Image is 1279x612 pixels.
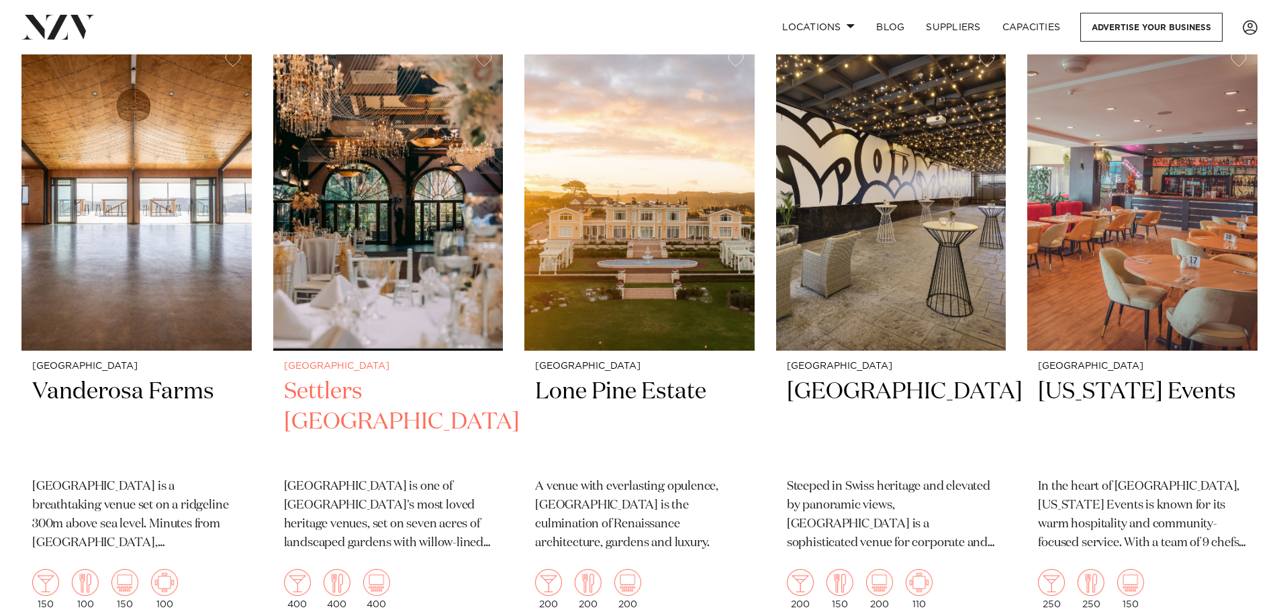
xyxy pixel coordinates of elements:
div: 150 [1117,569,1144,609]
div: 400 [363,569,390,609]
small: [GEOGRAPHIC_DATA] [32,361,241,371]
img: cocktail.png [32,569,59,596]
h2: Vanderosa Farms [32,377,241,468]
a: Locations [771,13,865,42]
img: meeting.png [151,569,178,596]
img: nzv-logo.png [21,15,95,39]
div: 200 [787,569,814,609]
small: [GEOGRAPHIC_DATA] [787,361,996,371]
img: meeting.png [906,569,933,596]
div: 200 [535,569,562,609]
p: A venue with everlasting opulence, [GEOGRAPHIC_DATA] is the culmination of Renaissance architectu... [535,478,744,553]
a: BLOG [865,13,915,42]
img: theatre.png [363,569,390,596]
p: In the heart of [GEOGRAPHIC_DATA], [US_STATE] Events is known for its warm hospitality and commun... [1038,478,1247,553]
small: [GEOGRAPHIC_DATA] [284,361,493,371]
a: SUPPLIERS [915,13,991,42]
p: [GEOGRAPHIC_DATA] is a breathtaking venue set on a ridgeline 300m above sea level. Minutes from [... [32,478,241,553]
p: Steeped in Swiss heritage and elevated by panoramic views, [GEOGRAPHIC_DATA] is a sophisticated v... [787,478,996,553]
small: [GEOGRAPHIC_DATA] [1038,361,1247,371]
h2: Settlers [GEOGRAPHIC_DATA] [284,377,493,468]
img: cocktail.png [284,569,311,596]
div: 250 [1078,569,1104,609]
img: dining.png [575,569,602,596]
img: dining.png [72,569,99,596]
img: dining.png [324,569,350,596]
img: Dining area at Texas Events in Auckland [1027,42,1258,351]
div: 150 [111,569,138,609]
img: theatre.png [614,569,641,596]
div: 100 [72,569,99,609]
img: theatre.png [111,569,138,596]
img: cocktail.png [535,569,562,596]
div: 400 [284,569,311,609]
div: 200 [614,569,641,609]
img: dining.png [1078,569,1104,596]
div: 110 [906,569,933,609]
h2: Lone Pine Estate [535,377,744,468]
img: cocktail.png [787,569,814,596]
img: theatre.png [1117,569,1144,596]
img: theatre.png [866,569,893,596]
div: 400 [324,569,350,609]
small: [GEOGRAPHIC_DATA] [535,361,744,371]
h2: [GEOGRAPHIC_DATA] [787,377,996,468]
a: Capacities [992,13,1072,42]
a: Advertise your business [1080,13,1223,42]
div: 100 [151,569,178,609]
img: cocktail.png [1038,569,1065,596]
div: 200 [575,569,602,609]
div: 150 [32,569,59,609]
div: 250 [1038,569,1065,609]
p: [GEOGRAPHIC_DATA] is one of [GEOGRAPHIC_DATA]'s most loved heritage venues, set on seven acres of... [284,478,493,553]
img: dining.png [826,569,853,596]
div: 150 [826,569,853,609]
div: 200 [866,569,893,609]
h2: [US_STATE] Events [1038,377,1247,468]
